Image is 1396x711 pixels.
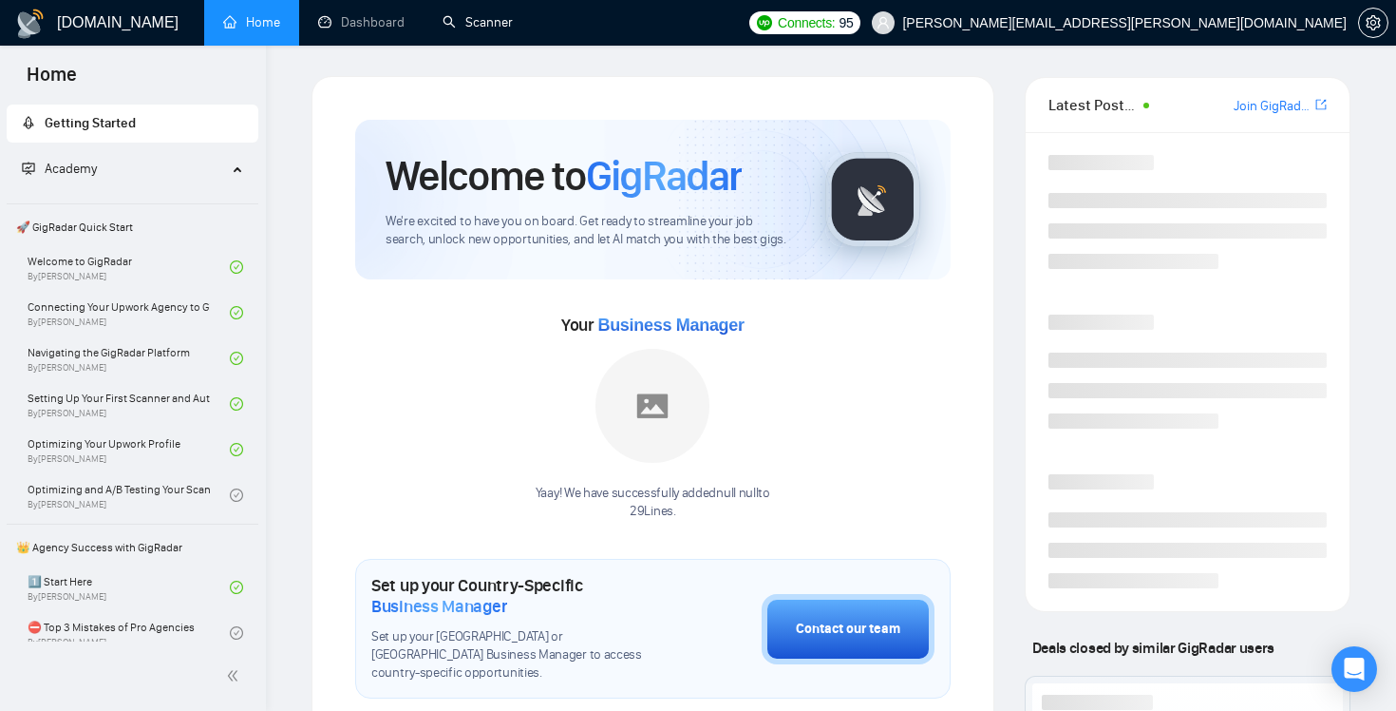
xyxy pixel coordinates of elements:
[757,15,772,30] img: upwork-logo.png
[11,61,92,101] span: Home
[28,429,230,471] a: Optimizing Your Upwork ProfileBy[PERSON_NAME]
[371,596,507,617] span: Business Manager
[1358,8,1388,38] button: setting
[371,575,667,617] h1: Set up your Country-Specific
[28,246,230,288] a: Welcome to GigRadarBy[PERSON_NAME]
[230,489,243,502] span: check-circle
[28,383,230,425] a: Setting Up Your First Scanner and Auto-BidderBy[PERSON_NAME]
[28,337,230,379] a: Navigating the GigRadar PlatformBy[PERSON_NAME]
[1048,93,1139,117] span: Latest Posts from the GigRadar Community
[1315,97,1327,112] span: export
[1331,646,1377,692] div: Open Intercom Messenger
[825,152,920,247] img: gigradar-logo.png
[230,260,243,274] span: check-circle
[230,352,243,365] span: check-circle
[1358,15,1388,30] a: setting
[230,626,243,640] span: check-circle
[318,14,405,30] a: dashboardDashboard
[7,105,258,143] li: Getting Started
[778,12,835,33] span: Connects:
[9,528,256,567] span: 👑 Agency Success with GigRadar
[536,485,770,521] div: Yaay! We have successfully added null null to
[1315,96,1327,114] a: export
[1359,15,1387,30] span: setting
[22,116,35,129] span: rocket
[443,14,513,30] a: searchScanner
[586,150,742,202] span: GigRadar
[762,594,934,664] button: Contact our team
[386,213,795,249] span: We're excited to have you on board. Get ready to streamline your job search, unlock new opportuni...
[22,161,97,177] span: Academy
[226,666,245,685] span: double-left
[230,397,243,411] span: check-circle
[597,316,744,335] span: Business Manager
[536,503,770,521] p: 29Lines .
[28,292,230,334] a: Connecting Your Upwork Agency to GigRadarBy[PERSON_NAME]
[230,581,243,594] span: check-circle
[561,315,745,336] span: Your
[223,14,280,30] a: homeHome
[9,208,256,246] span: 🚀 GigRadar Quick Start
[386,150,742,202] h1: Welcome to
[796,619,900,640] div: Contact our team
[839,12,853,33] span: 95
[371,628,667,682] span: Set up your [GEOGRAPHIC_DATA] or [GEOGRAPHIC_DATA] Business Manager to access country-specific op...
[28,474,230,516] a: Optimizing and A/B Testing Your Scanner for Better ResultsBy[PERSON_NAME]
[15,9,46,39] img: logo
[1025,631,1282,664] span: Deals closed by similar GigRadar users
[877,16,890,29] span: user
[230,306,243,319] span: check-circle
[45,115,136,131] span: Getting Started
[230,443,243,456] span: check-circle
[28,567,230,608] a: 1️⃣ Start HereBy[PERSON_NAME]
[1234,96,1311,117] a: Join GigRadar Slack Community
[22,162,35,175] span: fund-projection-screen
[28,612,230,654] a: ⛔ Top 3 Mistakes of Pro AgenciesBy[PERSON_NAME]
[595,349,709,463] img: placeholder.png
[45,161,97,177] span: Academy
